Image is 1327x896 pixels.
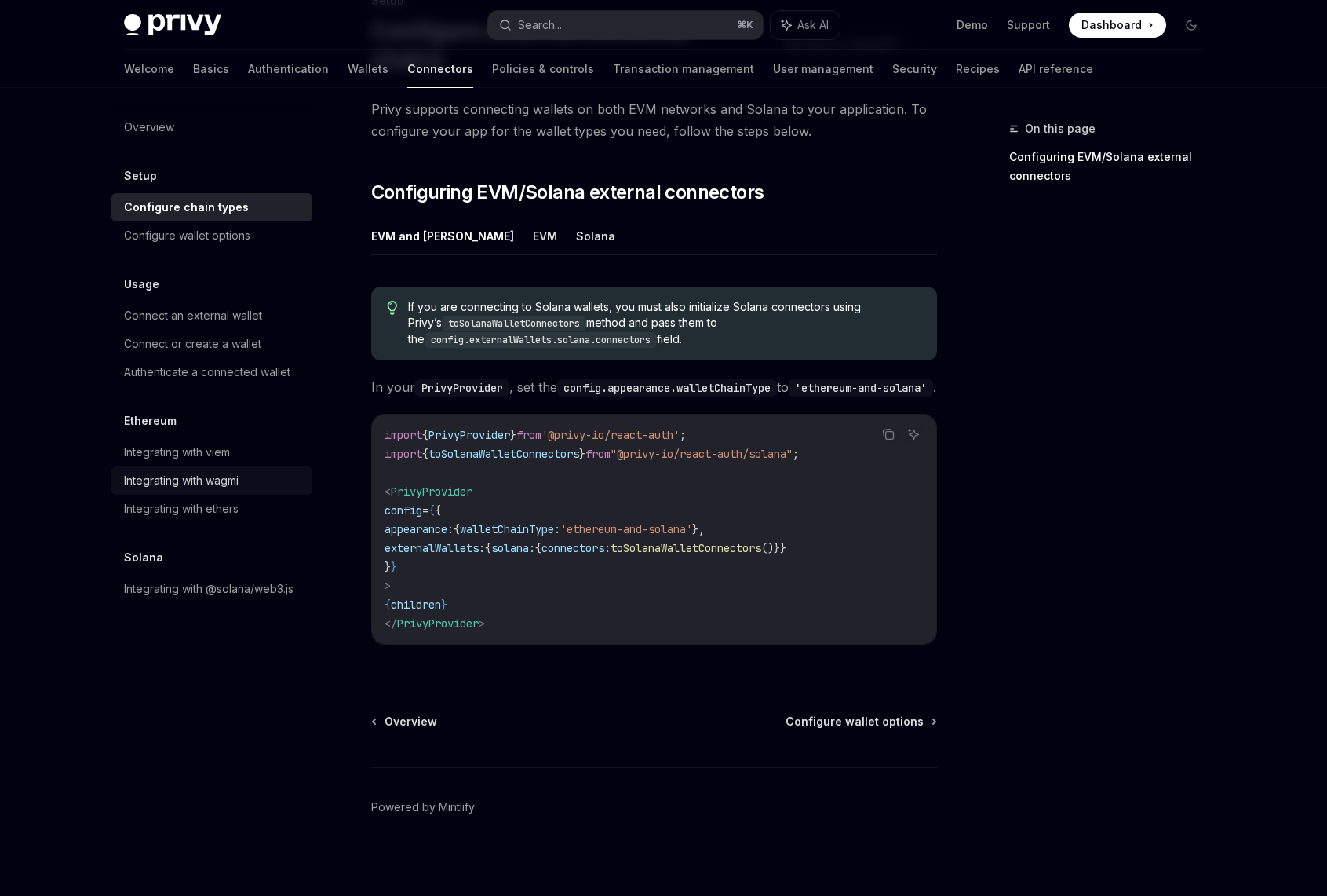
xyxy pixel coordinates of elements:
[124,275,159,294] h5: Usage
[892,50,937,88] a: Security
[111,302,312,330] a: Connect an external wallet
[441,598,447,612] span: }
[385,503,422,517] span: config
[557,379,777,397] code: config.appearance.walletChainType
[371,180,764,205] span: Configuring EVM/Solana external connectors
[488,11,763,39] button: Search...⌘K
[124,14,221,36] img: dark logo
[124,166,157,185] h5: Setup
[957,17,988,33] a: Demo
[422,503,428,517] span: =
[773,50,873,88] a: User management
[435,503,441,517] span: {
[124,580,293,598] div: Integrating with @solana/web3.js
[111,438,312,466] a: Integrating with viem
[373,714,437,730] a: Overview
[124,306,262,325] div: Connect an external wallet
[124,443,230,462] div: Integrating with viem
[878,424,899,444] button: Copy the contents from the code block
[518,16,562,35] div: Search...
[124,471,239,490] div: Integrating with wagmi
[533,218,557,254] button: EVM
[1007,17,1050,33] a: Support
[485,541,491,555] span: {
[510,428,516,442] span: }
[124,335,261,353] div: Connect or create a wallet
[491,541,535,555] span: solana:
[428,447,579,461] span: toSolanaWalletConnectors
[442,316,586,331] code: toSolanaWalletConnectors
[761,541,786,555] span: ()}}
[692,522,705,536] span: },
[1081,17,1142,33] span: Dashboard
[492,50,594,88] a: Policies & controls
[391,485,472,499] span: PrivyProvider
[460,522,560,536] span: walletChainType:
[425,332,657,348] code: config.externalWallets.solana.connectors
[428,428,510,442] span: PrivyProvider
[541,428,680,442] span: '@privy-io/react-auth'
[385,616,397,631] span: </
[407,50,473,88] a: Connectors
[111,575,312,603] a: Integrating with @solana/web3.js
[771,11,840,39] button: Ask AI
[111,113,312,141] a: Overview
[385,447,422,461] span: import
[422,447,428,461] span: {
[124,198,249,217] div: Configure chain types
[560,522,692,536] span: 'ethereum-and-solana'
[385,522,454,536] span: appearance:
[124,118,174,137] div: Overview
[903,424,924,444] button: Ask AI
[193,50,229,88] a: Basics
[387,301,398,315] svg: Tip
[111,466,312,495] a: Integrating with wagmi
[1025,119,1096,138] span: On this page
[454,522,460,536] span: {
[797,17,829,33] span: Ask AI
[408,299,921,348] span: If you are connecting to Solana wallets, you must also initialize Solana connectors using Privy’s...
[415,379,509,397] code: PrivyProvider
[789,379,933,397] code: 'ethereum-and-solana'
[1179,13,1204,38] button: Toggle dark mode
[737,19,753,31] span: ⌘ K
[680,428,686,442] span: ;
[385,714,437,730] span: Overview
[371,799,475,815] a: Powered by Mintlify
[541,541,611,555] span: connectors:
[111,495,312,523] a: Integrating with ethers
[111,193,312,221] a: Configure chain types
[124,226,250,245] div: Configure wallet options
[428,503,435,517] span: {
[1019,50,1093,88] a: API reference
[385,560,391,574] span: }
[585,447,611,461] span: from
[248,50,329,88] a: Authentication
[385,598,391,612] span: {
[111,221,312,250] a: Configure wallet options
[124,363,290,382] div: Authenticate a connected wallet
[348,50,388,88] a: Wallets
[391,598,441,612] span: children
[793,447,799,461] span: ;
[613,50,754,88] a: Transaction management
[124,499,239,518] div: Integrating with ethers
[385,579,391,593] span: >
[111,330,312,358] a: Connect or create a wallet
[956,50,1000,88] a: Recipes
[385,485,391,499] span: <
[385,428,422,442] span: import
[611,541,761,555] span: toSolanaWalletConnectors
[786,714,935,730] a: Configure wallet options
[385,541,485,555] span: externalWallets:
[371,98,937,142] span: Privy supports connecting wallets on both EVM networks and Solana to your application. To configu...
[479,616,485,631] span: >
[535,541,541,555] span: {
[611,447,793,461] span: "@privy-io/react-auth/solana"
[422,428,428,442] span: {
[371,218,514,254] button: EVM and [PERSON_NAME]
[124,548,163,567] h5: Solana
[576,218,615,254] button: Solana
[124,411,177,430] h5: Ethereum
[124,50,174,88] a: Welcome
